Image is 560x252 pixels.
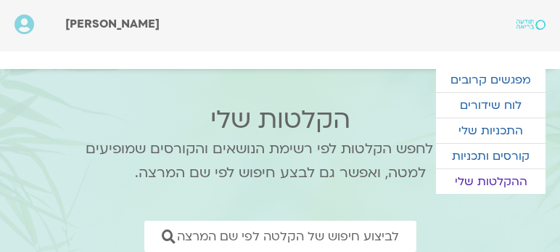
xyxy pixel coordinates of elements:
[436,93,545,118] a: לוח שידורים
[436,144,545,168] a: קורסים ותכניות
[66,105,494,134] h2: הקלטות שלי
[436,169,545,194] a: ההקלטות שלי
[436,68,545,92] a: מפגשים קרובים
[65,16,160,32] span: [PERSON_NAME]
[144,221,416,252] a: לביצוע חיפוש של הקלטה לפי שם המרצה
[66,137,494,185] p: אפשר לחפש הקלטות לפי רשימת הנושאים והקורסים שמופיעים למטה, ואפשר גם לבצע חיפוש לפי שם המרצה.
[436,118,545,143] a: התכניות שלי
[177,229,399,243] span: לביצוע חיפוש של הקלטה לפי שם המרצה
